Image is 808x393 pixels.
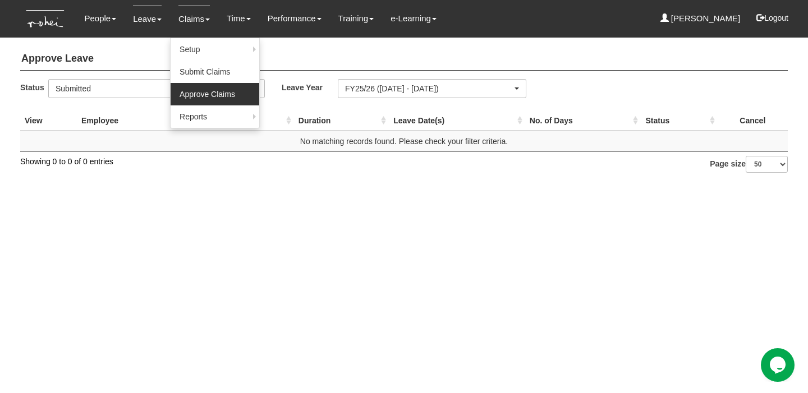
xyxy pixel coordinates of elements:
[338,79,526,98] button: FY25/26 ([DATE] - [DATE])
[718,110,788,131] th: Cancel
[227,6,251,31] a: Time
[20,48,788,71] h4: Approve Leave
[171,38,259,61] a: Setup
[268,6,322,31] a: Performance
[746,156,788,173] select: Page size
[20,79,48,95] label: Status
[345,83,512,94] div: FY25/26 ([DATE] - [DATE])
[84,6,116,31] a: People
[761,348,797,382] iframe: chat widget
[338,6,374,31] a: Training
[20,131,788,151] td: No matching records found. Please check your filter criteria.
[391,6,437,31] a: e-Learning
[294,110,389,131] th: Duration : activate to sort column ascending
[56,83,251,94] div: Submitted
[20,110,77,131] th: View
[171,61,259,83] a: Submit Claims
[525,110,641,131] th: No. of Days : activate to sort column ascending
[660,6,741,31] a: [PERSON_NAME]
[133,6,162,32] a: Leave
[389,110,525,131] th: Leave Date(s) : activate to sort column ascending
[77,110,180,131] th: Employee : activate to sort column ascending
[749,4,796,31] button: Logout
[282,79,338,95] label: Leave Year
[48,79,265,98] button: Submitted
[178,6,210,32] a: Claims
[171,83,259,105] a: Approve Claims
[710,156,788,173] label: Page size
[641,110,717,131] th: Status : activate to sort column ascending
[171,105,259,128] a: Reports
